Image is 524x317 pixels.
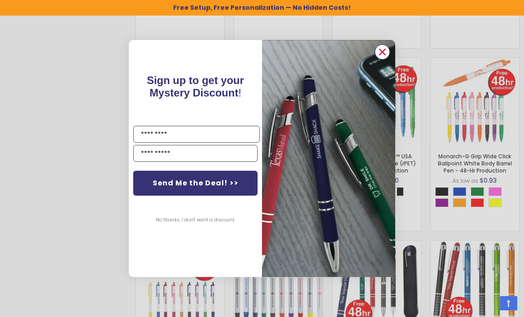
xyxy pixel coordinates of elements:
button: Close dialog [375,44,390,60]
iframe: Google Customer Reviews [451,293,524,317]
button: No thanks, I don't want a discount. [151,209,240,231]
span: ! [147,74,244,99]
button: Send Me the Deal! >> [133,171,258,196]
img: pop-up-image [262,40,395,277]
span: Sign up to get your Mystery Discount [147,74,244,99]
